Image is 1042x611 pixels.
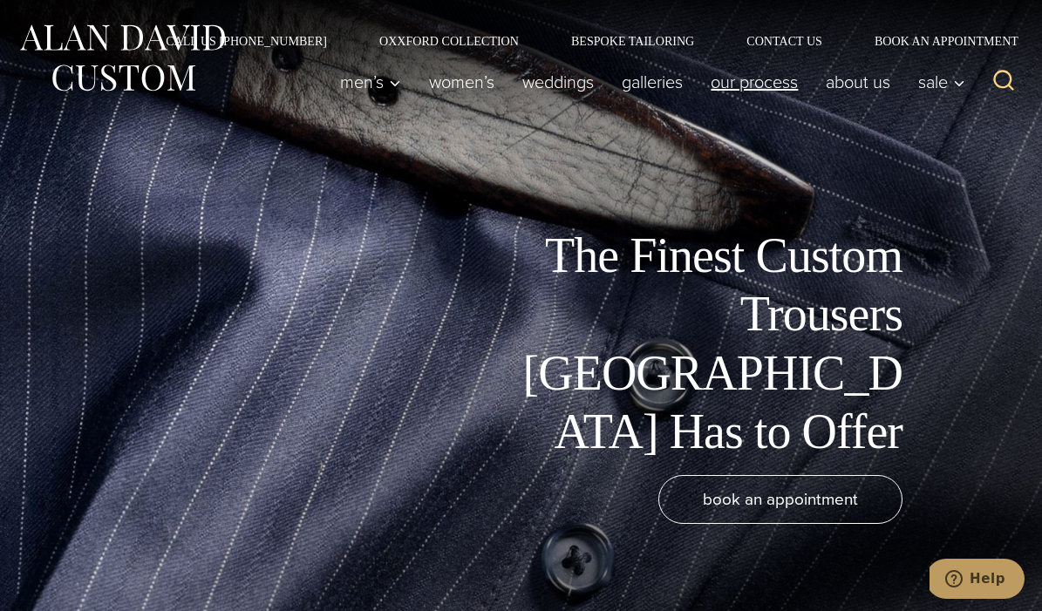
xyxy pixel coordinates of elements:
[17,19,227,97] img: Alan David Custom
[415,64,508,99] a: Women’s
[545,35,720,47] a: Bespoke Tailoring
[508,64,608,99] a: weddings
[658,475,902,524] a: book an appointment
[697,64,812,99] a: Our Process
[983,61,1025,103] button: View Search Form
[353,35,545,47] a: Oxxford Collection
[326,64,974,99] nav: Primary Navigation
[608,64,697,99] a: Galleries
[140,35,1025,47] nav: Secondary Navigation
[904,64,974,99] button: Sale sub menu toggle
[140,35,353,47] a: Call Us [PHONE_NUMBER]
[510,227,902,461] h1: The Finest Custom Trousers [GEOGRAPHIC_DATA] Has to Offer
[848,35,1025,47] a: Book an Appointment
[930,559,1025,602] iframe: Opens a widget where you can chat to one of our agents
[720,35,848,47] a: Contact Us
[812,64,904,99] a: About Us
[703,486,858,512] span: book an appointment
[326,64,415,99] button: Men’s sub menu toggle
